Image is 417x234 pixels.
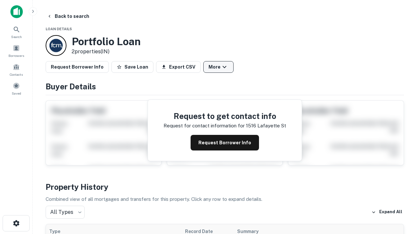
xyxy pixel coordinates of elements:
img: capitalize-icon.png [10,5,23,18]
p: Combined view of all mortgages and transfers for this property. Click any row to expand details. [46,195,404,203]
a: Borrowers [2,42,31,59]
button: Back to search [44,10,92,22]
h3: Portfolio Loan [72,35,141,48]
button: Request Borrower Info [46,61,109,73]
div: All Types [46,206,85,219]
button: More [203,61,234,73]
iframe: Chat Widget [384,161,417,192]
span: Search [11,34,22,39]
h4: Request to get contact info [164,110,286,122]
a: Search [2,23,31,41]
span: Loan Details [46,27,72,31]
button: Export CSV [156,61,201,73]
span: Contacts [10,72,23,77]
span: Borrowers [8,53,24,58]
button: Save Loan [111,61,153,73]
button: Expand All [370,207,404,217]
button: Request Borrower Info [191,135,259,150]
p: Request for contact information for [164,122,245,130]
a: Saved [2,80,31,97]
h4: Property History [46,181,404,193]
p: 1516 lafayette st [246,122,286,130]
a: Contacts [2,61,31,78]
h4: Buyer Details [46,81,404,92]
span: Saved [12,91,21,96]
p: 2 properties (IN) [72,48,141,56]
